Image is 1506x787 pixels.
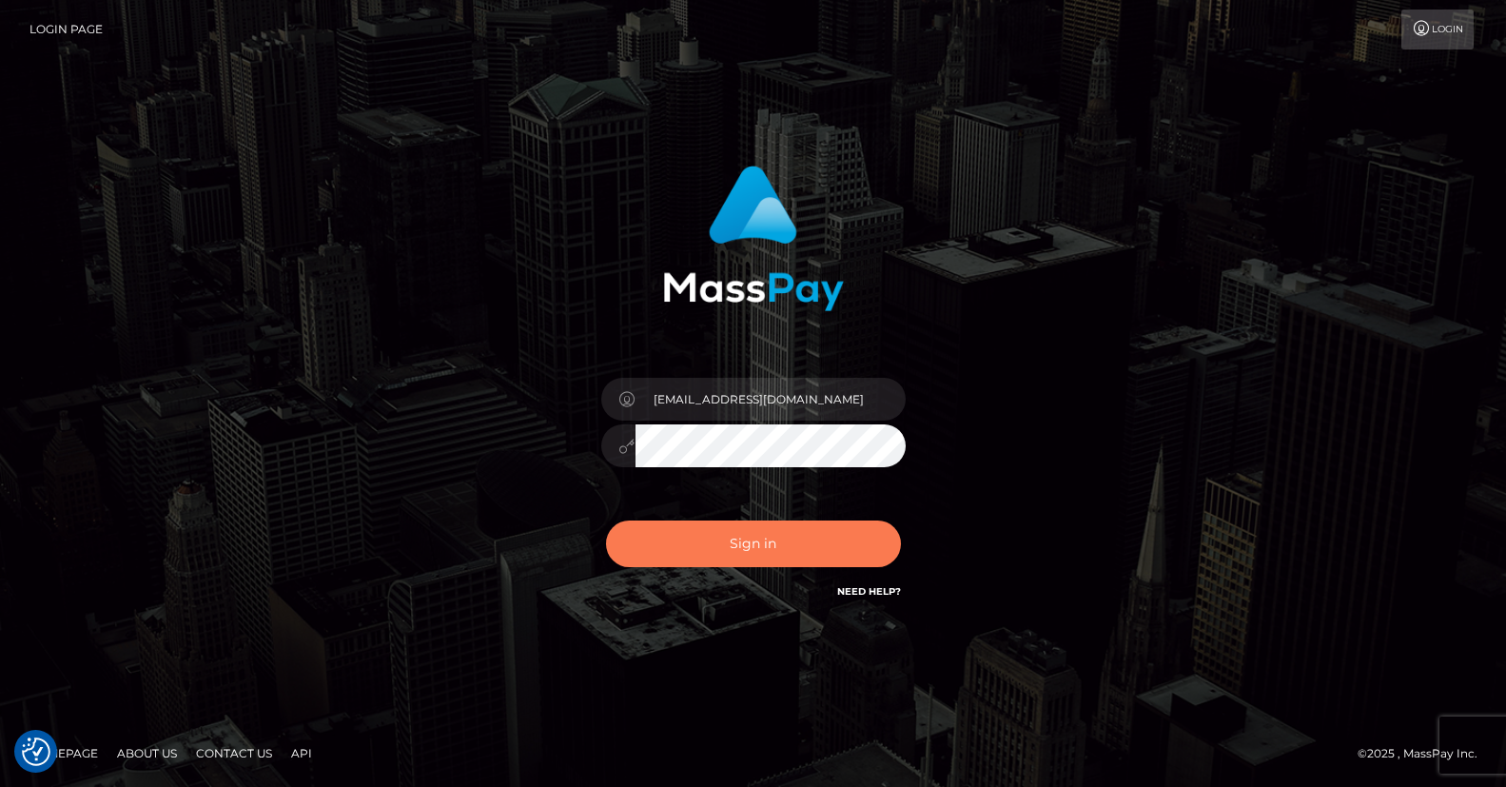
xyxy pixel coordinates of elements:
[1401,10,1474,49] a: Login
[21,738,106,768] a: Homepage
[22,738,50,766] img: Revisit consent button
[109,738,185,768] a: About Us
[1358,743,1492,764] div: © 2025 , MassPay Inc.
[636,378,906,421] input: Username...
[837,585,901,598] a: Need Help?
[663,166,844,311] img: MassPay Login
[284,738,320,768] a: API
[188,738,280,768] a: Contact Us
[22,738,50,766] button: Consent Preferences
[606,521,901,567] button: Sign in
[29,10,103,49] a: Login Page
